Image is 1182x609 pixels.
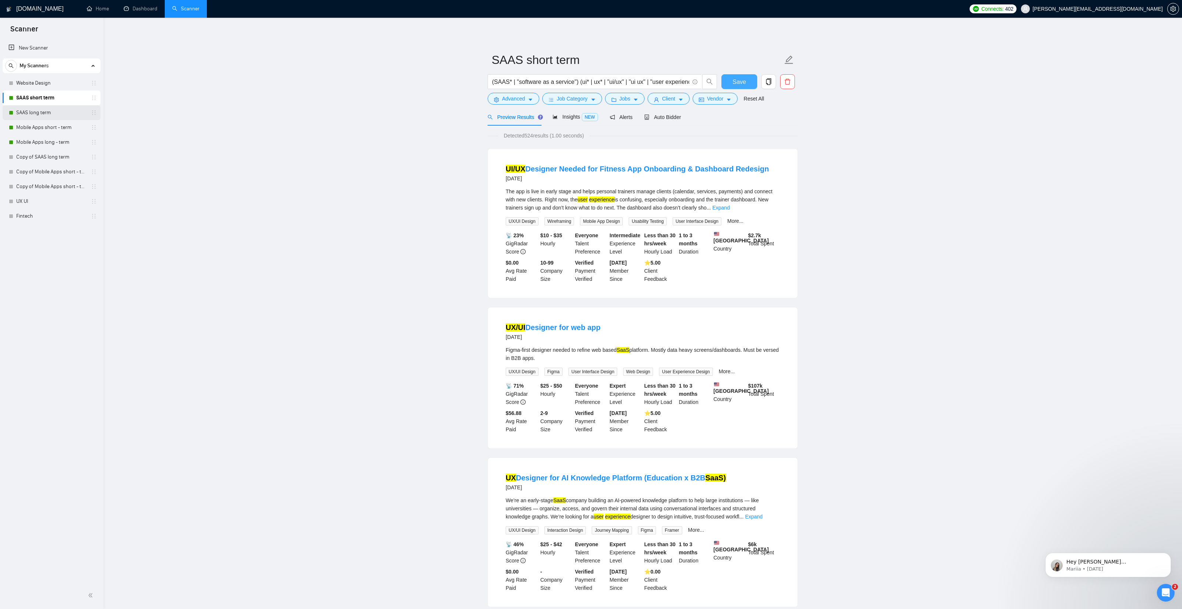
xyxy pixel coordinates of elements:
[609,541,626,547] b: Expert
[703,78,717,85] span: search
[574,382,608,406] div: Talent Preference
[714,382,769,394] b: [GEOGRAPHIC_DATA]
[91,198,97,204] span: holder
[504,540,539,565] div: GigRadar Score
[91,169,97,175] span: holder
[1005,5,1013,13] span: 402
[643,540,677,565] div: Hourly Load
[506,174,769,183] div: [DATE]
[16,179,86,194] a: Copy of Mobile Apps short - term
[761,74,776,89] button: copy
[705,474,726,482] mark: SaaS)
[16,91,86,105] a: SAAS short term
[506,323,601,331] a: UX/UIDesigner for web app
[1157,584,1175,602] iframe: Intercom live chat
[492,51,783,69] input: Scanner name...
[549,97,554,102] span: bars
[644,232,676,246] b: Less than 30 hrs/week
[499,132,589,140] span: Detected 524 results (1.00 seconds)
[574,568,608,592] div: Payment Verified
[739,514,744,520] span: ...
[502,95,525,103] span: Advanced
[553,497,566,503] mark: SaaS
[16,194,86,209] a: UX UI
[748,541,756,547] b: $ 6k
[644,383,676,397] b: Less than 30 hrs/week
[662,95,675,103] span: Client
[91,125,97,130] span: holder
[506,165,525,173] mark: UI/UX
[574,540,608,565] div: Talent Preference
[8,41,95,55] a: New Scanner
[3,41,100,55] li: New Scanner
[605,514,631,520] mark: experience
[609,383,626,389] b: Expert
[679,383,698,397] b: 1 to 3 months
[540,541,562,547] b: $25 - $42
[780,78,795,85] span: delete
[91,139,97,145] span: holder
[575,569,594,575] b: Verified
[3,58,100,224] li: My Scanners
[539,382,574,406] div: Hourly
[506,474,726,482] a: UXDesigner for AI Knowledge Platform (Education x B2BSaaS)
[609,569,626,575] b: [DATE]
[540,260,554,266] b: 10-99
[619,95,631,103] span: Jobs
[644,260,660,266] b: ⭐️ 5.00
[528,97,533,102] span: caret-down
[544,526,586,534] span: Interaction Design
[677,382,712,406] div: Duration
[506,526,539,534] span: UX/UI Design
[506,187,780,212] div: The app is live in early stage and helps personal trainers manage clients (calendar, services, pa...
[6,63,17,68] span: search
[608,231,643,256] div: Experience Level
[973,6,979,12] img: upwork-logo.png
[540,569,542,575] b: -
[544,217,574,225] span: Wireframing
[1167,3,1179,15] button: setting
[643,382,677,406] div: Hourly Load
[506,541,524,547] b: 📡 46%
[520,399,526,405] span: info-circle
[537,114,544,120] div: Tooltip anchor
[504,409,539,433] div: Avg Rate Paid
[574,231,608,256] div: Talent Preference
[1023,6,1028,11] span: user
[172,6,199,12] a: searchScanner
[506,232,524,238] b: 📡 23%
[659,368,713,376] span: User Experience Design
[623,368,653,376] span: Web Design
[714,540,769,552] b: [GEOGRAPHIC_DATA]
[608,382,643,406] div: Experience Level
[712,231,747,256] div: Country
[542,93,602,105] button: barsJob Categorycaret-down
[557,95,587,103] span: Job Category
[504,382,539,406] div: GigRadar Score
[16,150,86,164] a: Copy of SAAS long term
[575,260,594,266] b: Verified
[707,205,711,211] span: ...
[638,526,656,534] span: Figma
[574,259,608,283] div: Payment Verified
[506,496,780,521] div: We’re an early-stage company building an AI-powered knowledge platform to help large institutions...
[712,540,747,565] div: Country
[20,58,49,73] span: My Scanners
[678,97,683,102] span: caret-down
[679,232,698,246] b: 1 to 3 months
[699,97,704,102] span: idcard
[575,232,598,238] b: Everyone
[714,540,719,545] img: 🇺🇸
[540,383,562,389] b: $25 - $50
[506,217,539,225] span: UX/UI Design
[506,165,769,173] a: UI/UXDesigner Needed for Fitness App Onboarding & Dashboard Redesign
[609,232,640,238] b: Intermediate
[662,526,682,534] span: Framer
[644,569,660,575] b: ⭐️ 0.00
[610,114,633,120] span: Alerts
[643,259,677,283] div: Client Feedback
[643,568,677,592] div: Client Feedback
[91,110,97,116] span: holder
